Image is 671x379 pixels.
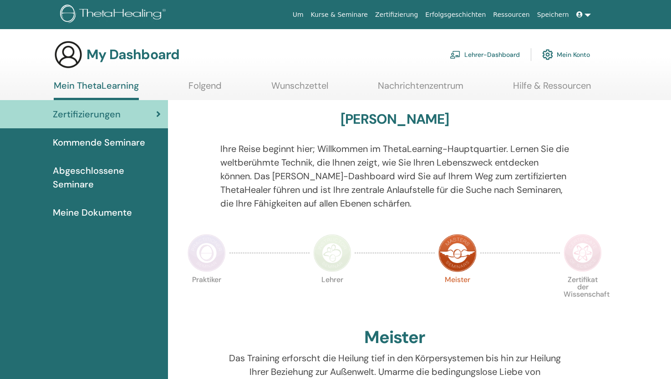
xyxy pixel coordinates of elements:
span: Meine Dokumente [53,206,132,219]
img: Master [438,234,477,272]
a: Ressourcen [489,6,533,23]
img: cog.svg [542,47,553,62]
a: Hilfe & Ressourcen [513,80,591,98]
a: Lehrer-Dashboard [450,45,520,65]
img: Certificate of Science [564,234,602,272]
img: Instructor [313,234,351,272]
h3: [PERSON_NAME] [341,111,449,127]
a: Um [289,6,307,23]
img: Practitioner [188,234,226,272]
h3: My Dashboard [86,46,179,63]
img: generic-user-icon.jpg [54,40,83,69]
a: Mein Konto [542,45,590,65]
p: Ihre Reise beginnt hier; Willkommen im ThetaLearning-Hauptquartier. Lernen Sie die weltberühmte T... [220,142,569,210]
span: Zertifizierungen [53,107,121,121]
p: Zertifikat der Wissenschaft [564,276,602,314]
span: Kommende Seminare [53,136,145,149]
a: Kurse & Seminare [307,6,371,23]
span: Abgeschlossene Seminare [53,164,161,191]
a: Speichern [534,6,573,23]
a: Folgend [188,80,222,98]
p: Praktiker [188,276,226,314]
h2: Meister [364,327,425,348]
p: Lehrer [313,276,351,314]
a: Wunschzettel [271,80,328,98]
img: logo.png [60,5,169,25]
a: Nachrichtenzentrum [378,80,463,98]
a: Zertifizierung [371,6,422,23]
img: chalkboard-teacher.svg [450,51,461,59]
p: Meister [438,276,477,314]
a: Erfolgsgeschichten [422,6,489,23]
a: Mein ThetaLearning [54,80,139,100]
